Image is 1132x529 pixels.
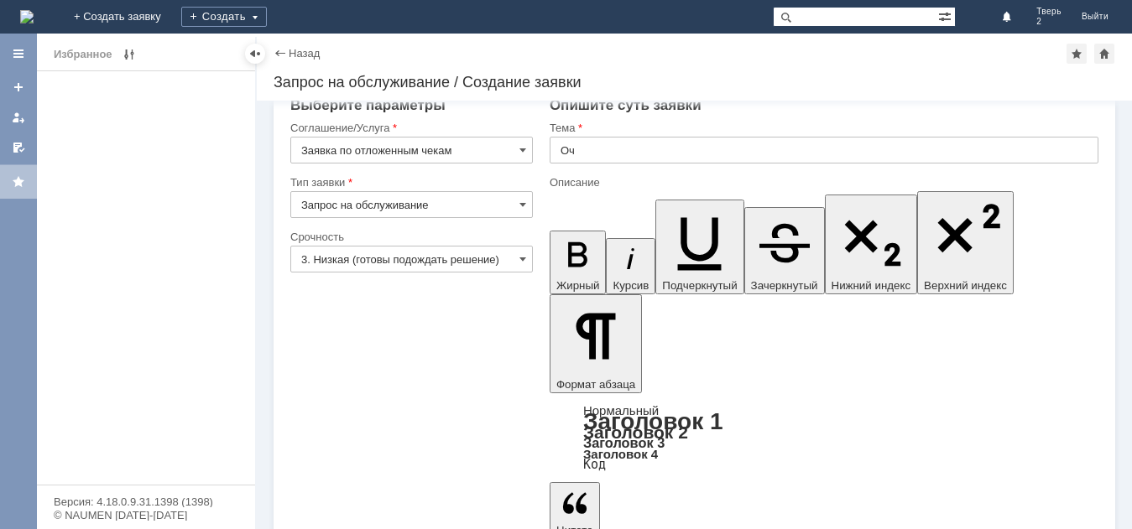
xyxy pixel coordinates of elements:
div: Тема [550,122,1095,133]
div: Добрый вечер , прошу удалить отложенный чек, Спасибо! [7,7,245,34]
div: Тип заявки [290,177,529,188]
div: Добавить в избранное [1067,44,1087,64]
img: logo [20,10,34,23]
span: Расширенный поиск [938,8,955,23]
div: © NAUMEN [DATE]-[DATE] [54,510,238,521]
span: Редактирование избранного [119,44,139,65]
span: Выберите параметры [290,97,446,113]
div: Версия: 4.18.0.9.31.1398 (1398) [54,496,238,507]
span: Нижний индекс [832,279,911,292]
button: Нижний индекс [825,194,918,294]
a: Перейти на домашнюю страницу [20,10,34,23]
a: Создать заявку [5,74,32,101]
a: Нормальный [583,403,659,417]
button: Формат абзаца [550,294,642,393]
div: Запрос на обслуживание / Создание заявки [274,74,1115,91]
div: Соглашение/Услуга [290,122,529,133]
span: Формат абзаца [556,378,635,391]
a: Заголовок 2 [583,423,688,442]
span: Зачеркнутый [751,279,818,292]
a: Мои заявки [5,104,32,131]
button: Жирный [550,231,607,294]
a: Назад [289,47,320,60]
div: Срочность [290,231,529,242]
div: Избранное [54,44,112,65]
div: Скрыть меню [245,44,265,64]
div: Формат абзаца [550,405,1098,470]
span: Жирный [556,279,600,292]
div: Описание [550,177,1095,188]
button: Подчеркнутый [655,200,743,294]
a: Заголовок 4 [583,447,658,461]
span: Опишите суть заявки [550,97,702,113]
div: Сделать домашней страницей [1094,44,1114,64]
button: Зачеркнутый [744,207,825,294]
button: Верхний индекс [917,191,1014,294]
span: Тверь [1036,7,1062,17]
span: Курсив [613,279,649,292]
span: Подчеркнутый [662,279,737,292]
a: Заголовок 3 [583,435,665,450]
span: 2 [1036,17,1062,27]
a: Код [583,457,606,472]
span: Верхний индекс [924,279,1007,292]
div: Создать [181,7,267,27]
a: Заголовок 1 [583,408,723,434]
button: Курсив [606,238,655,294]
a: Мои согласования [5,134,32,161]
